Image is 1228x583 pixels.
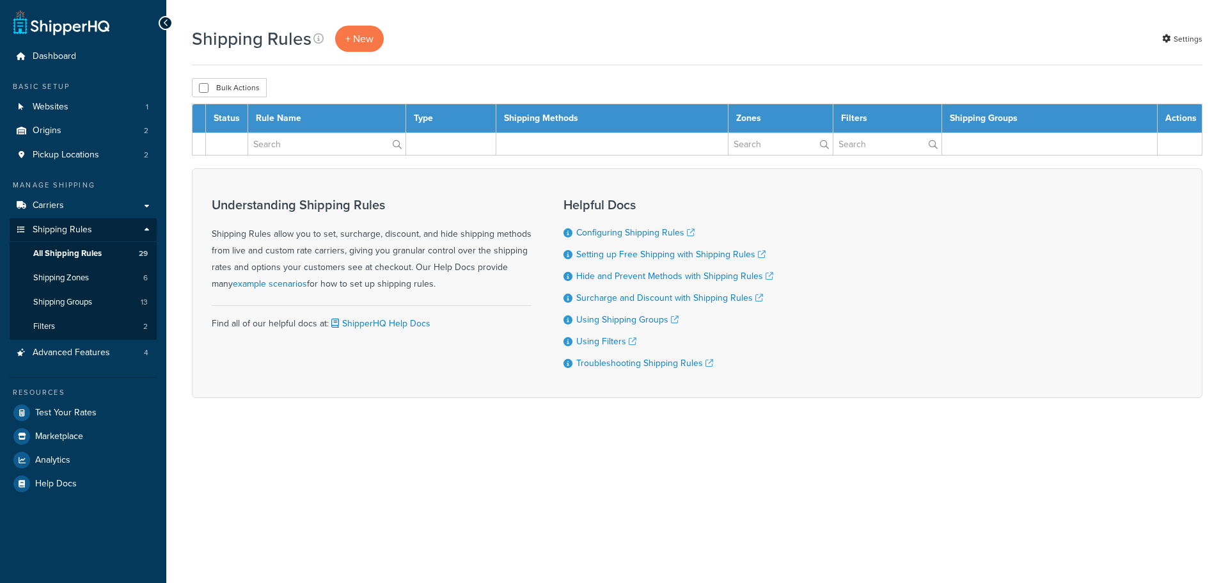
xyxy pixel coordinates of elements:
a: Troubleshooting Shipping Rules [576,356,713,370]
h3: Understanding Shipping Rules [212,198,531,212]
a: Setting up Free Shipping with Shipping Rules [576,248,766,261]
span: Analytics [35,455,70,466]
a: Help Docs [10,472,157,495]
a: Surcharge and Discount with Shipping Rules [576,291,763,305]
li: Advanced Features [10,341,157,365]
h1: Shipping Rules [192,26,311,51]
span: + New [345,31,374,46]
a: Using Filters [576,335,636,348]
a: ShipperHQ Home [13,10,109,35]
a: Shipping Rules [10,218,157,242]
li: Shipping Rules [10,218,157,340]
a: Carriers [10,194,157,218]
span: 2 [144,125,148,136]
span: Filters [33,321,55,332]
a: + New [335,26,384,52]
button: Bulk Actions [192,78,267,97]
span: Marketplace [35,431,83,442]
span: Shipping Rules [33,225,92,236]
a: Shipping Zones 6 [10,266,157,290]
li: Websites [10,95,157,119]
span: 4 [144,347,148,358]
a: Filters 2 [10,315,157,339]
a: Shipping Groups 13 [10,291,157,314]
li: Pickup Locations [10,143,157,167]
th: Zones [728,104,833,133]
span: 29 [139,248,148,259]
a: Settings [1162,30,1202,48]
li: Filters [10,315,157,339]
span: 2 [143,321,148,332]
span: Advanced Features [33,347,110,358]
span: 2 [144,150,148,161]
input: Search [728,133,833,155]
a: Configuring Shipping Rules [576,226,695,239]
span: Carriers [33,200,64,211]
a: Analytics [10,449,157,472]
li: All Shipping Rules [10,242,157,266]
th: Rule Name [248,104,406,133]
a: Websites 1 [10,95,157,119]
span: Dashboard [33,51,76,62]
input: Search [248,133,405,155]
div: Find all of our helpful docs at: [212,305,531,332]
span: 13 [141,297,148,308]
span: 6 [143,273,148,284]
a: Marketplace [10,425,157,448]
a: Hide and Prevent Methods with Shipping Rules [576,269,773,283]
th: Actions [1158,104,1202,133]
span: Help Docs [35,479,77,490]
input: Search [833,133,941,155]
li: Shipping Zones [10,266,157,290]
h3: Helpful Docs [563,198,773,212]
div: Basic Setup [10,81,157,92]
span: Websites [33,102,68,113]
th: Shipping Methods [496,104,728,133]
a: Pickup Locations 2 [10,143,157,167]
div: Shipping Rules allow you to set, surcharge, discount, and hide shipping methods from live and cus... [212,198,531,292]
a: Test Your Rates [10,401,157,424]
th: Filters [833,104,942,133]
a: Dashboard [10,45,157,68]
th: Type [405,104,496,133]
div: Manage Shipping [10,180,157,191]
span: All Shipping Rules [33,248,102,259]
a: example scenarios [233,277,307,291]
span: Origins [33,125,61,136]
th: Shipping Groups [942,104,1158,133]
span: 1 [146,102,148,113]
a: ShipperHQ Help Docs [329,317,430,330]
a: Origins 2 [10,119,157,143]
li: Origins [10,119,157,143]
a: Using Shipping Groups [576,313,679,326]
span: Shipping Zones [33,273,89,284]
a: Advanced Features 4 [10,341,157,365]
th: Status [206,104,248,133]
li: Shipping Groups [10,291,157,314]
span: Shipping Groups [33,297,92,308]
div: Resources [10,387,157,398]
span: Pickup Locations [33,150,99,161]
span: Test Your Rates [35,408,97,419]
a: All Shipping Rules 29 [10,242,157,266]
